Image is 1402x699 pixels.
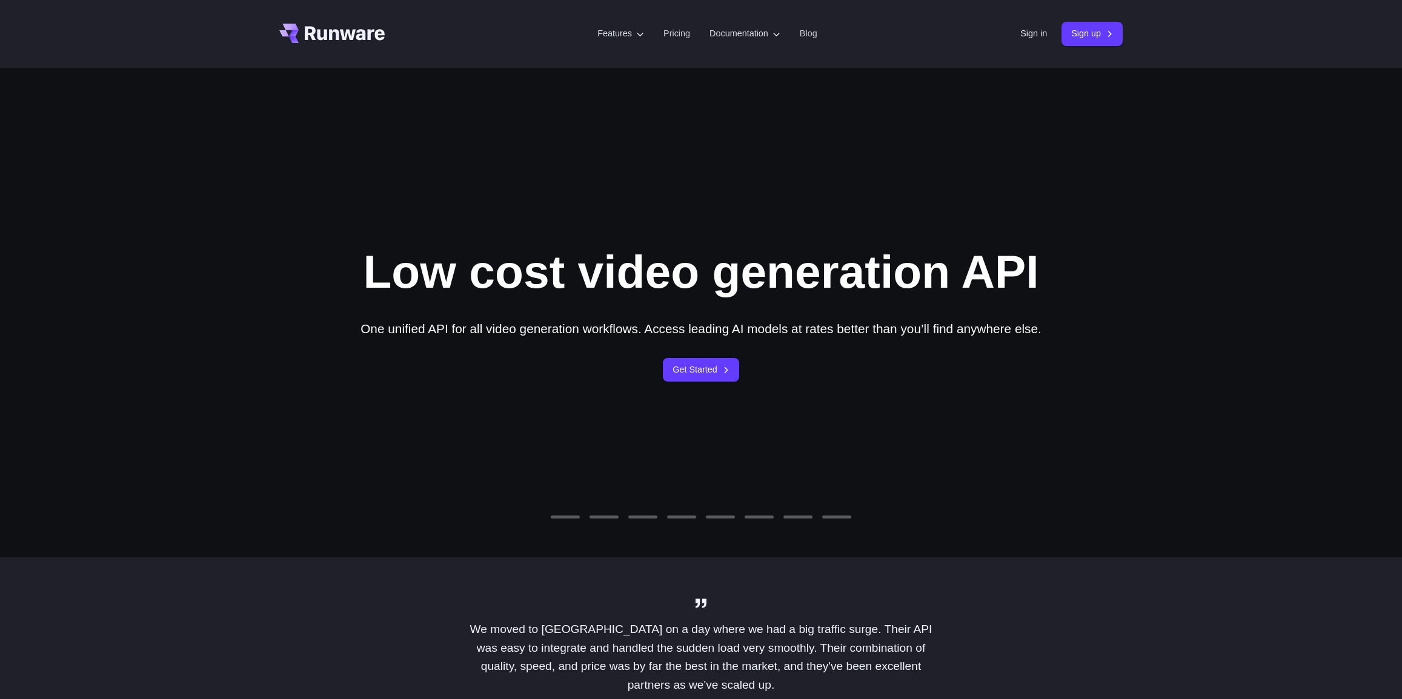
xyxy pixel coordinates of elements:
[1020,27,1047,41] a: Sign in
[709,27,780,41] label: Documentation
[597,27,644,41] label: Features
[459,620,943,695] p: We moved to [GEOGRAPHIC_DATA] on a day where we had a big traffic surge. Their API was easy to in...
[800,27,817,41] a: Blog
[663,27,690,41] a: Pricing
[279,24,385,43] a: Go to /
[363,243,1038,299] h1: Low cost video generation API
[663,358,739,382] a: Get Started
[1061,22,1123,45] a: Sign up
[360,319,1042,339] p: One unified API for all video generation workflows. Access leading AI models at rates better than...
